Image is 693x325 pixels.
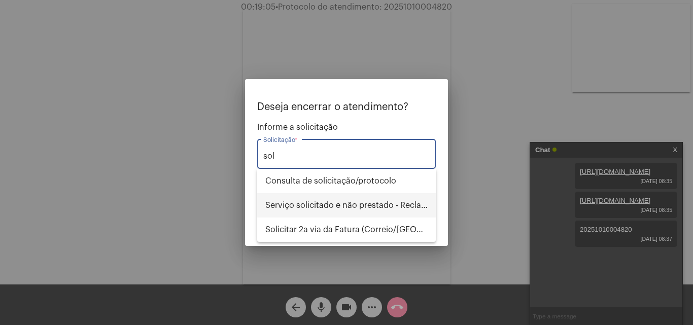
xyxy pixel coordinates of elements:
span: Serviço solicitado e não prestado - Reclamação [265,193,428,218]
input: Buscar solicitação [263,152,430,161]
p: Deseja encerrar o atendimento? [257,101,436,113]
span: Consulta de solicitação/protocolo [265,169,428,193]
span: Solicitar 2a via da Fatura (Correio/[GEOGRAPHIC_DATA]/Email) [265,218,428,242]
span: Informe a solicitação [257,123,436,132]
